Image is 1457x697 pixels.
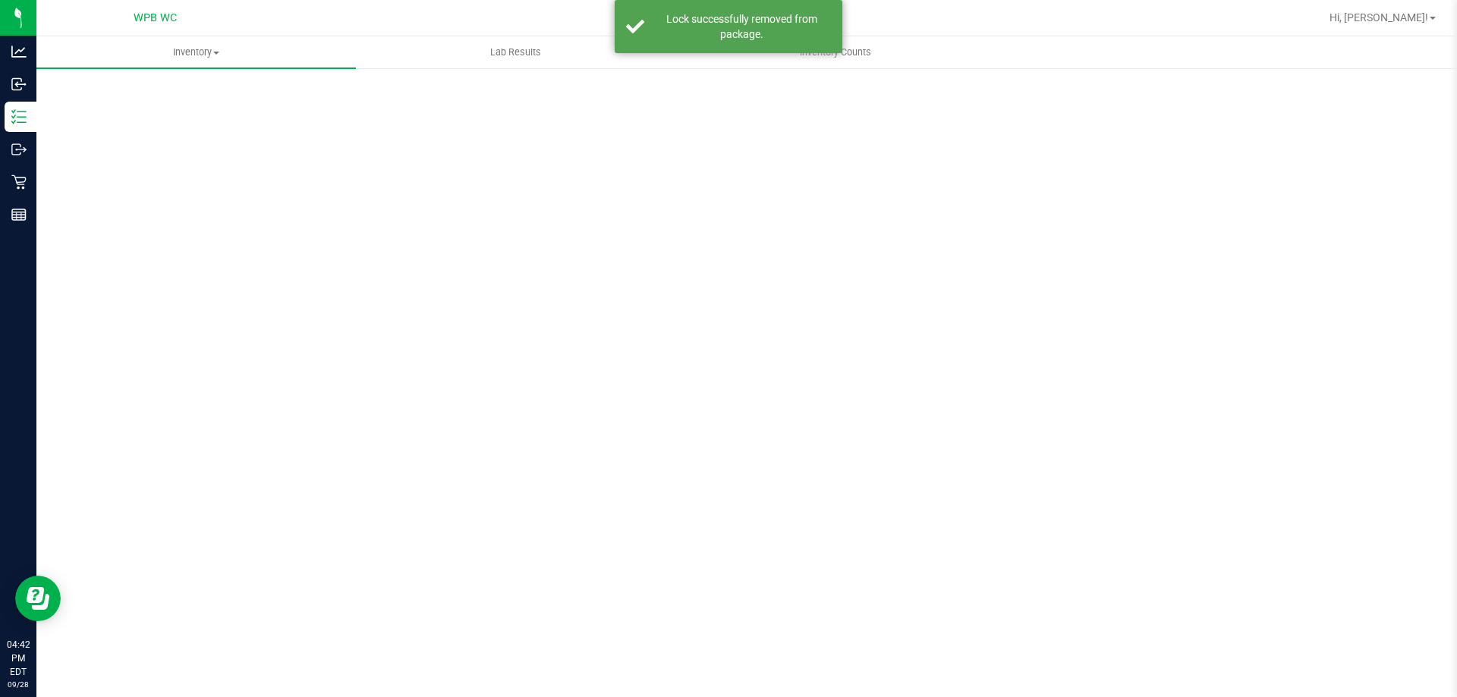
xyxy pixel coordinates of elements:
[7,679,30,690] p: 09/28
[11,77,27,92] inline-svg: Inbound
[470,46,562,59] span: Lab Results
[11,142,27,157] inline-svg: Outbound
[11,109,27,124] inline-svg: Inventory
[36,46,356,59] span: Inventory
[11,44,27,59] inline-svg: Analytics
[15,576,61,621] iframe: Resource center
[36,36,356,68] a: Inventory
[11,207,27,222] inline-svg: Reports
[356,36,675,68] a: Lab Results
[1330,11,1428,24] span: Hi, [PERSON_NAME]!
[653,11,831,42] div: Lock successfully removed from package.
[11,174,27,190] inline-svg: Retail
[7,638,30,679] p: 04:42 PM EDT
[134,11,177,24] span: WPB WC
